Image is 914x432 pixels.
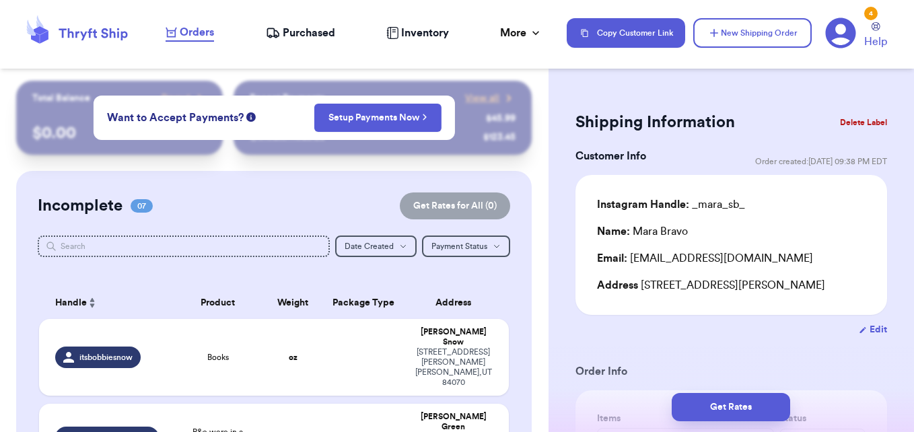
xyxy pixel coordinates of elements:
[597,250,866,266] div: [EMAIL_ADDRESS][DOMAIN_NAME]
[567,18,685,48] button: Copy Customer Link
[500,25,542,41] div: More
[864,34,887,50] span: Help
[131,199,153,213] span: 07
[107,110,244,126] span: Want to Accept Payments?
[162,92,190,105] span: Payout
[597,277,866,293] div: [STREET_ADDRESS][PERSON_NAME]
[575,148,646,164] h3: Customer Info
[386,25,449,41] a: Inventory
[597,226,630,237] span: Name:
[414,347,493,388] div: [STREET_ADDRESS][PERSON_NAME] [PERSON_NAME] , UT 84070
[431,242,487,250] span: Payment Status
[414,327,493,347] div: [PERSON_NAME] Snow
[180,24,214,40] span: Orders
[314,104,442,132] button: Setup Payments Now
[575,363,887,380] h3: Order Info
[672,393,790,421] button: Get Rates
[406,287,509,319] th: Address
[465,92,499,105] span: View all
[422,236,510,257] button: Payment Status
[162,92,207,105] a: Payout
[265,287,321,319] th: Weight
[335,236,417,257] button: Date Created
[597,280,638,291] span: Address
[87,295,98,311] button: Sort ascending
[166,24,214,42] a: Orders
[597,196,745,213] div: _mara_sb_
[486,112,516,125] div: $ 45.99
[55,296,87,310] span: Handle
[483,131,516,144] div: $ 123.45
[400,192,510,219] button: Get Rates for All (0)
[38,195,122,217] h2: Incomplete
[864,7,878,20] div: 4
[207,352,229,363] span: Books
[597,253,627,264] span: Email:
[597,199,689,210] span: Instagram Handle:
[597,223,688,240] div: Mara Bravo
[864,22,887,50] a: Help
[250,92,324,105] p: Recent Payments
[171,287,265,319] th: Product
[283,25,335,41] span: Purchased
[345,242,394,250] span: Date Created
[32,122,206,144] p: $ 0.00
[693,18,812,48] button: New Shipping Order
[575,112,735,133] h2: Shipping Information
[79,352,133,363] span: itsbobbiesnow
[266,25,335,41] a: Purchased
[755,156,887,167] span: Order created: [DATE] 09:38 PM EDT
[289,353,297,361] strong: oz
[414,412,493,432] div: [PERSON_NAME] Green
[859,323,887,336] button: Edit
[825,17,856,48] a: 4
[32,92,90,105] p: Total Balance
[835,108,892,137] button: Delete Label
[401,25,449,41] span: Inventory
[38,236,330,257] input: Search
[465,92,516,105] a: View all
[321,287,406,319] th: Package Type
[328,111,427,124] a: Setup Payments Now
